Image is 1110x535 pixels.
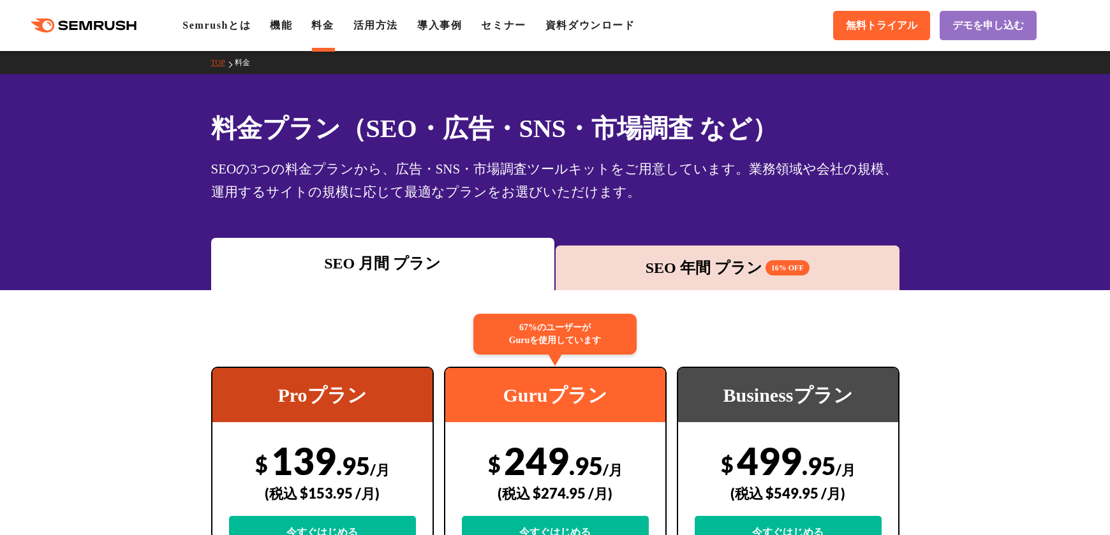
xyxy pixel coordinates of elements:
[270,20,292,31] a: 機能
[370,461,390,478] span: /月
[336,451,370,480] span: .95
[603,461,623,478] span: /月
[695,471,882,516] div: (税込 $549.95 /月)
[211,158,899,203] div: SEOの3つの料金プランから、広告・SNS・市場調査ツールキットをご用意しています。業務領域や会社の規模、運用するサイトの規模に応じて最適なプランをお選びいただけます。
[766,260,810,275] span: 16% OFF
[311,20,334,31] a: 料金
[417,20,462,31] a: 導入事例
[545,20,635,31] a: 資料ダウンロード
[212,368,433,422] div: Proプラン
[255,451,268,477] span: $
[235,58,260,67] a: 料金
[211,110,899,147] h1: 料金プラン（SEO・広告・SNS・市場調査 など）
[353,20,398,31] a: 活用方法
[569,451,603,480] span: .95
[473,314,637,355] div: 67%のユーザーが Guruを使用しています
[218,252,549,275] div: SEO 月間 プラン
[462,471,649,516] div: (税込 $274.95 /月)
[833,11,930,40] a: 無料トライアル
[182,20,251,31] a: Semrushとは
[229,471,416,516] div: (税込 $153.95 /月)
[836,461,855,478] span: /月
[481,20,526,31] a: セミナー
[445,368,665,422] div: Guruプラン
[952,19,1024,33] span: デモを申し込む
[562,256,893,279] div: SEO 年間 プラン
[802,451,836,480] span: .95
[846,19,917,33] span: 無料トライアル
[488,451,501,477] span: $
[678,368,898,422] div: Businessプラン
[211,58,235,67] a: TOP
[721,451,734,477] span: $
[940,11,1037,40] a: デモを申し込む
